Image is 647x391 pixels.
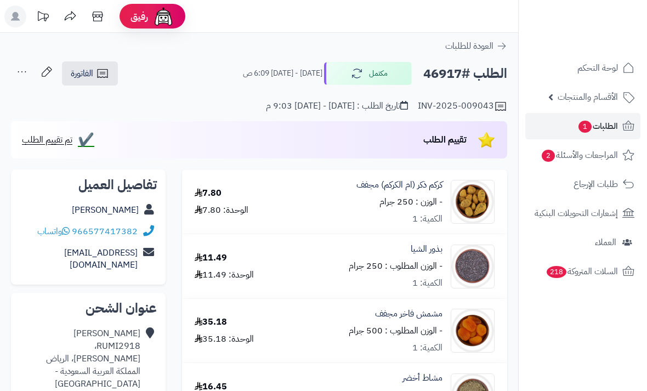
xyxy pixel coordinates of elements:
[152,5,174,27] img: ai-face.png
[243,68,322,79] small: [DATE] - [DATE] 6:09 ص
[445,39,493,53] span: العودة للطلبات
[525,55,640,81] a: لوحة التحكم
[402,372,442,384] a: مشاط أخضر
[595,235,616,250] span: العملاء
[578,121,592,133] span: 1
[78,133,94,146] span: ✔️
[379,195,442,208] small: - الوزن : 250 جرام
[20,178,157,191] h2: تفاصيل العميل
[412,277,442,290] div: الكمية: 1
[195,333,254,345] div: الوحدة: 35.18
[445,39,507,53] a: العودة للطلبات
[525,113,640,139] a: الطلبات1
[324,62,412,85] button: مكتمل
[266,100,408,112] div: تاريخ الطلب : [DATE] - [DATE] 9:03 م
[29,5,56,30] a: تحديثات المنصة
[541,148,618,163] span: المراجعات والأسئلة
[577,118,618,134] span: الطلبات
[451,180,494,224] img: 1639829353-Turmeric%20Mother-90x90.jpg
[547,266,566,278] span: 218
[20,327,140,390] div: [PERSON_NAME] RUMI2918، [PERSON_NAME]، الرياض المملكة العربية السعودية - [GEOGRAPHIC_DATA]
[558,89,618,105] span: الأقسام والمنتجات
[195,187,222,200] div: 7.80
[451,245,494,288] img: 1667661819-Chia%20Seeds-90x90.jpg
[72,203,139,217] a: [PERSON_NAME]
[22,133,94,146] a: ✔️ تم تقييم الطلب
[535,206,618,221] span: إشعارات التحويلات البنكية
[195,252,227,264] div: 11.49
[64,246,138,272] a: [EMAIL_ADDRESS][DOMAIN_NAME]
[356,179,442,191] a: كركم ذكر (ام الكركم) مجفف
[412,342,442,354] div: الكمية: 1
[423,133,467,146] span: تقييم الطلب
[525,258,640,285] a: السلات المتروكة218
[72,225,138,238] a: 966577417382
[418,100,507,113] div: INV-2025-009043
[577,60,618,76] span: لوحة التحكم
[195,316,227,328] div: 35.18
[130,10,148,23] span: رفيق
[375,308,442,320] a: مشمش فاخر مجفف
[20,302,157,315] h2: عنوان الشحن
[62,61,118,86] a: الفاتورة
[542,150,555,162] span: 2
[525,142,640,168] a: المراجعات والأسئلة2
[195,204,248,217] div: الوحدة: 7.80
[37,225,70,238] a: واتساب
[546,264,618,279] span: السلات المتروكة
[195,269,254,281] div: الوحدة: 11.49
[525,200,640,226] a: إشعارات التحويلات البنكية
[451,309,494,353] img: 1692469320-Dried%20Apricot-90x90.jpg
[411,243,442,256] a: بذور الشيا
[71,67,93,80] span: الفاتورة
[22,133,72,146] span: تم تقييم الطلب
[423,63,507,85] h2: الطلب #46917
[412,213,442,225] div: الكمية: 1
[349,324,442,337] small: - الوزن المطلوب : 500 جرام
[349,259,442,273] small: - الوزن المطلوب : 250 جرام
[525,229,640,256] a: العملاء
[574,177,618,192] span: طلبات الإرجاع
[525,171,640,197] a: طلبات الإرجاع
